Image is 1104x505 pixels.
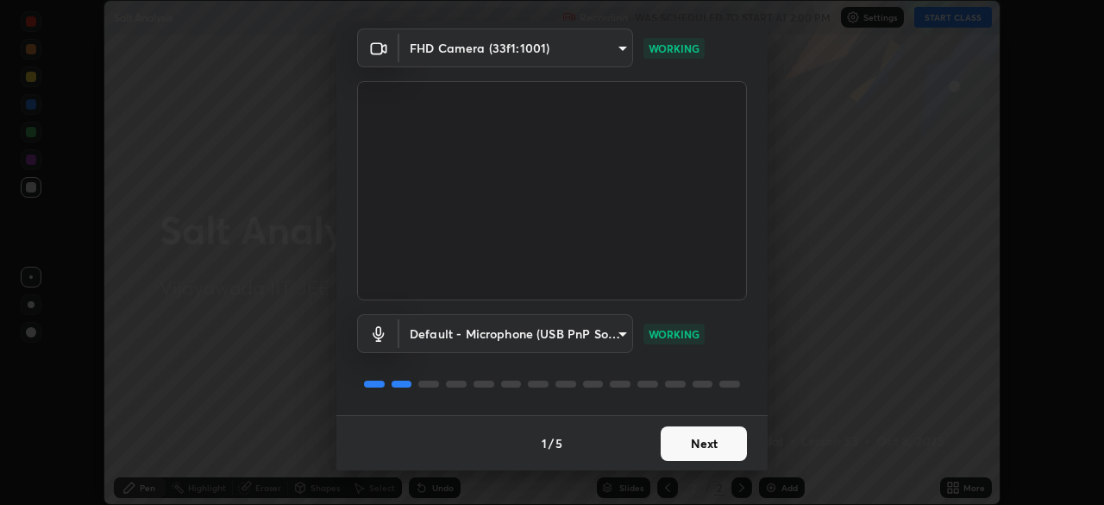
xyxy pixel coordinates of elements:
div: FHD Camera (33f1:1001) [399,28,633,67]
p: WORKING [649,41,699,56]
h4: / [549,434,554,452]
h4: 5 [555,434,562,452]
button: Next [661,426,747,461]
h4: 1 [542,434,547,452]
p: WORKING [649,326,699,342]
div: FHD Camera (33f1:1001) [399,314,633,353]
